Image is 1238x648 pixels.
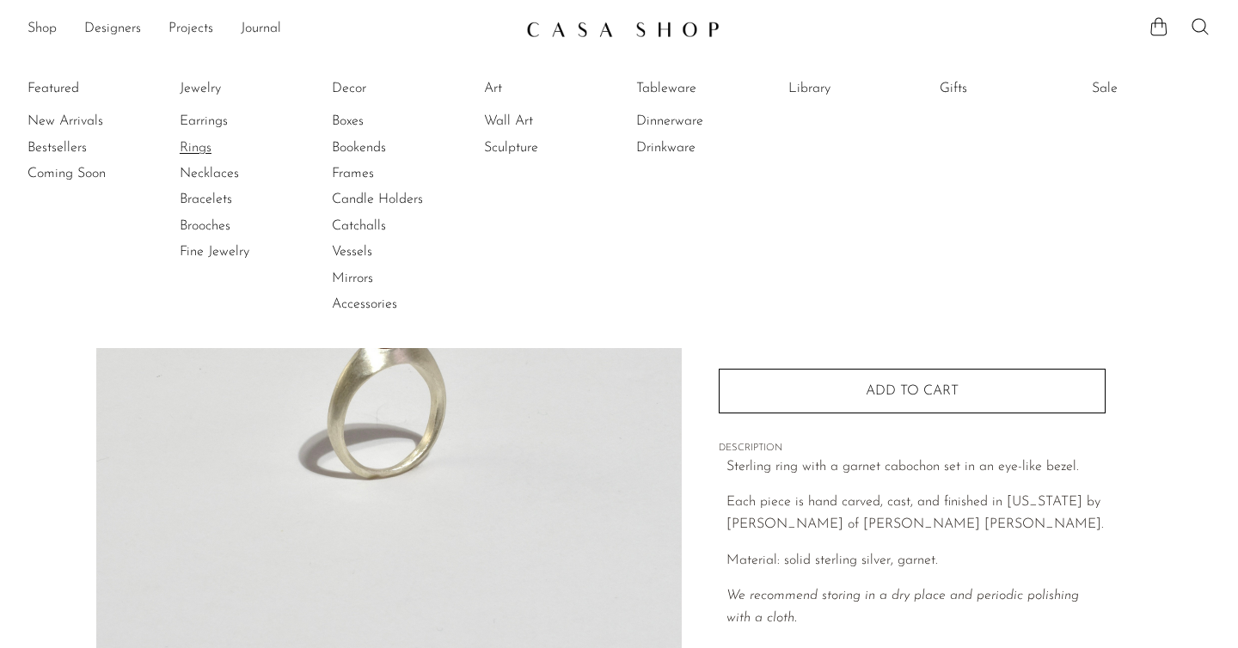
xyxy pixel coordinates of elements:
[241,18,281,40] a: Journal
[726,492,1106,535] p: Each piece is hand carved, cast, and finished in [US_STATE] by [PERSON_NAME] of [PERSON_NAME] [PE...
[1092,76,1221,108] ul: Sale
[866,384,959,398] span: Add to cart
[28,18,57,40] a: Shop
[788,79,917,98] a: Library
[169,18,213,40] a: Projects
[940,76,1069,108] ul: Gifts
[180,242,309,261] a: Fine Jewelry
[332,190,461,209] a: Candle Holders
[940,79,1069,98] a: Gifts
[719,369,1106,413] button: Add to cart
[84,18,141,40] a: Designers
[332,76,461,318] ul: Decor
[332,112,461,131] a: Boxes
[28,164,156,183] a: Coming Soon
[332,242,461,261] a: Vessels
[484,76,613,161] ul: Art
[180,190,309,209] a: Bracelets
[484,79,613,98] a: Art
[484,112,613,131] a: Wall Art
[484,138,613,157] a: Sculpture
[332,295,461,314] a: Accessories
[636,79,765,98] a: Tableware
[636,112,765,131] a: Dinnerware
[788,76,917,108] ul: Library
[726,589,1079,625] i: We recommend storing in a dry place and periodic polishing with a cloth.
[28,138,156,157] a: Bestsellers
[28,15,512,44] ul: NEW HEADER MENU
[180,79,309,98] a: Jewelry
[332,269,461,288] a: Mirrors
[332,217,461,235] a: Catchalls
[180,76,309,266] ul: Jewelry
[1092,79,1221,98] a: Sale
[636,138,765,157] a: Drinkware
[636,76,765,161] ul: Tableware
[726,456,1106,479] p: Sterling ring with a garnet cabochon set in an eye-like bezel.
[180,164,309,183] a: Necklaces
[28,112,156,131] a: New Arrivals
[180,112,309,131] a: Earrings
[726,550,1106,572] p: Material: solid sterling silver, garnet.
[28,15,512,44] nav: Desktop navigation
[719,441,1106,456] span: DESCRIPTION
[332,164,461,183] a: Frames
[180,217,309,235] a: Brooches
[180,138,309,157] a: Rings
[28,108,156,186] ul: Featured
[332,79,461,98] a: Decor
[332,138,461,157] a: Bookends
